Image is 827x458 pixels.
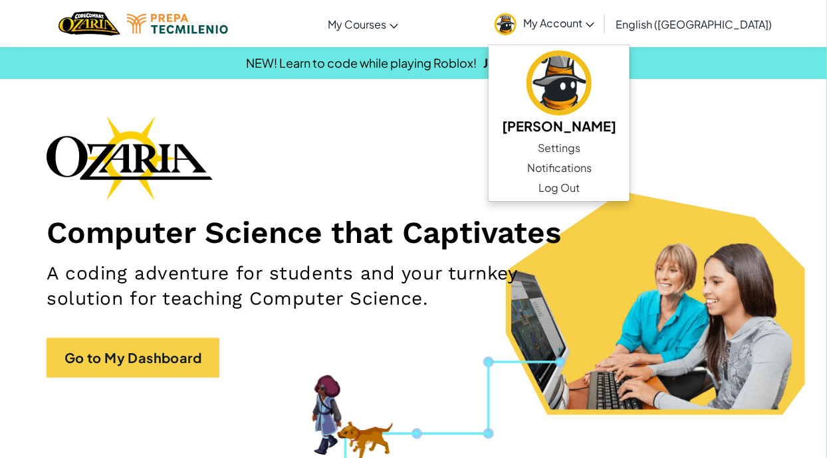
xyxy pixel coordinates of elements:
[47,338,219,378] a: Go to My Dashboard
[488,3,601,44] a: My Account
[489,48,630,138] a: [PERSON_NAME]
[609,6,778,42] a: English ([GEOGRAPHIC_DATA])
[489,138,630,158] a: Settings
[59,10,120,37] img: Home
[328,17,386,31] span: My Courses
[321,6,405,42] a: My Courses
[502,115,616,136] h5: [PERSON_NAME]
[489,178,630,198] a: Log Out
[127,14,228,34] img: Tecmilenio logo
[59,10,120,37] a: Ozaria by CodeCombat logo
[47,261,538,311] h2: A coding adventure for students and your turnkey solution for teaching Computer Science.
[484,55,581,70] a: Join Beta Waitlist
[247,55,477,70] span: NEW! Learn to code while playing Roblox!
[47,115,213,200] img: Ozaria branding logo
[527,160,592,176] span: Notifications
[47,214,780,251] h1: Computer Science that Captivates
[489,158,630,178] a: Notifications
[616,17,772,31] span: English ([GEOGRAPHIC_DATA])
[527,50,592,115] img: avatar
[523,16,594,30] span: My Account
[495,13,517,35] img: avatar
